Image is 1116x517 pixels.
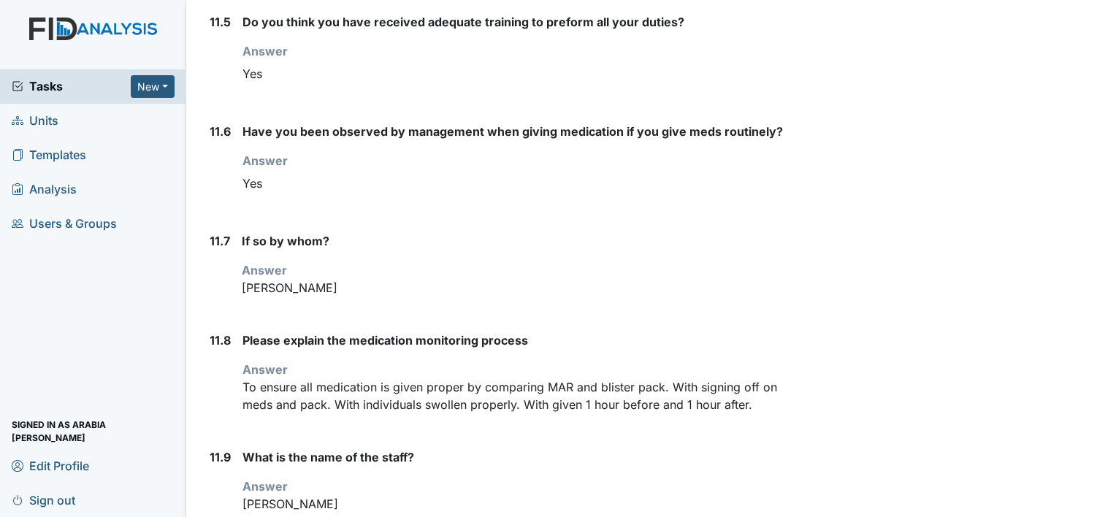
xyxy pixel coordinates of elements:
[242,232,329,250] label: If so by whom?
[242,378,793,413] p: To ensure all medication is given proper by comparing MAR and blister pack. With signing off on m...
[242,60,793,88] div: Yes
[12,454,89,477] span: Edit Profile
[210,448,231,466] label: 11.9
[12,212,117,235] span: Users & Groups
[242,13,684,31] label: Do you think you have received adequate training to preform all your duties?
[210,123,231,140] label: 11.6
[242,123,783,140] label: Have you been observed by management when giving medication if you give meds routinely?
[12,420,175,443] span: Signed in as Arabia [PERSON_NAME]
[242,169,793,197] div: Yes
[242,448,414,466] label: What is the name of the staff?
[242,332,528,349] label: Please explain the medication monitoring process
[210,332,231,349] label: 11.8
[210,13,231,31] label: 11.5
[242,153,288,168] strong: Answer
[12,77,131,95] a: Tasks
[242,44,288,58] strong: Answer
[12,178,77,201] span: Analysis
[242,495,793,513] p: [PERSON_NAME]
[210,232,230,250] label: 11.7
[242,362,288,377] strong: Answer
[12,110,58,132] span: Units
[131,75,175,98] button: New
[12,144,86,166] span: Templates
[242,279,793,296] p: [PERSON_NAME]
[242,479,288,494] strong: Answer
[12,489,75,511] span: Sign out
[242,263,287,277] strong: Answer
